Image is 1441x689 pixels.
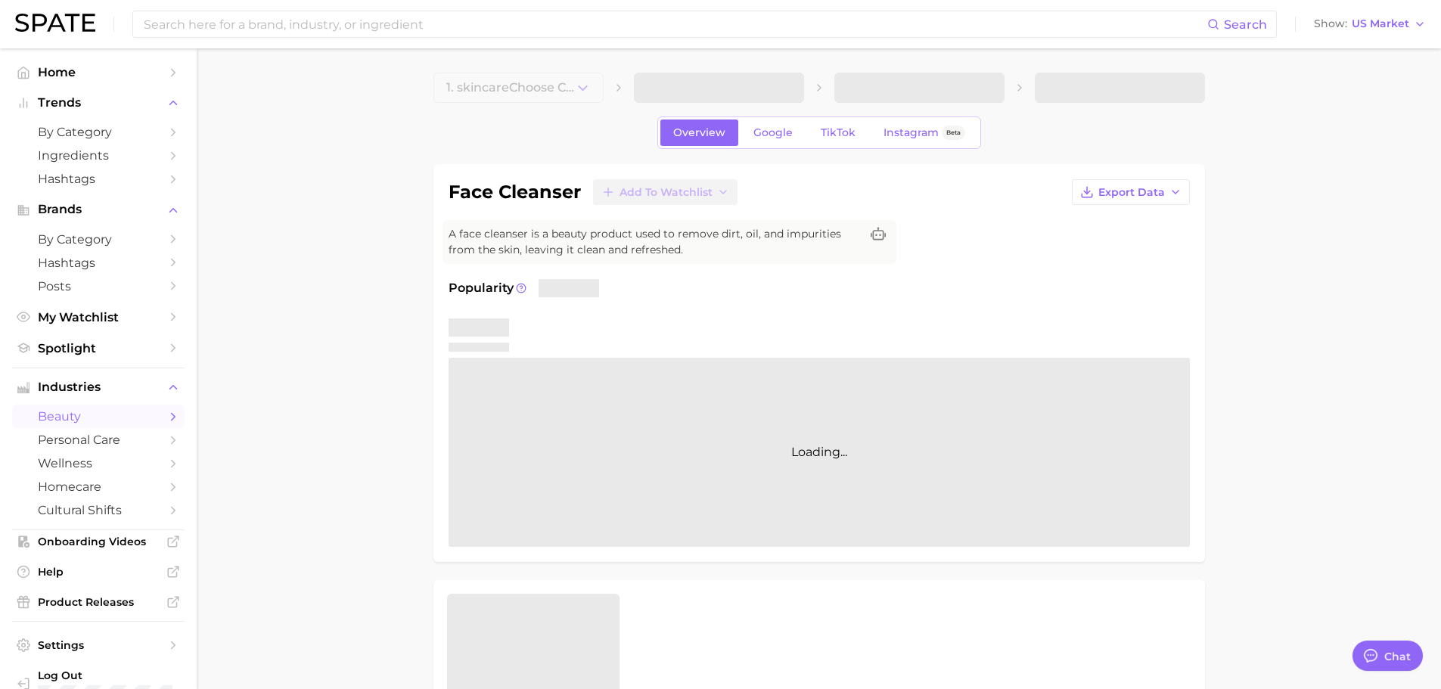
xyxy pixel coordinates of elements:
[12,634,185,656] a: Settings
[449,183,581,201] h1: face cleanser
[12,228,185,251] a: by Category
[1314,20,1347,28] span: Show
[593,179,738,205] button: Add to Watchlist
[12,452,185,475] a: wellness
[946,126,961,139] span: Beta
[38,669,192,682] span: Log Out
[38,433,159,447] span: personal care
[446,81,575,95] span: 1. skincare Choose Category
[620,186,713,199] span: Add to Watchlist
[449,358,1190,547] div: Loading...
[12,92,185,114] button: Trends
[38,203,159,216] span: Brands
[12,306,185,329] a: My Watchlist
[12,560,185,583] a: Help
[38,565,159,579] span: Help
[12,591,185,613] a: Product Releases
[449,279,514,297] span: Popularity
[12,144,185,167] a: Ingredients
[38,341,159,355] span: Spotlight
[38,503,159,517] span: cultural shifts
[38,172,159,186] span: Hashtags
[12,167,185,191] a: Hashtags
[38,409,159,424] span: beauty
[38,480,159,494] span: homecare
[1224,17,1267,32] span: Search
[660,119,738,146] a: Overview
[741,119,806,146] a: Google
[38,535,159,548] span: Onboarding Videos
[12,120,185,144] a: by Category
[673,126,725,139] span: Overview
[1098,186,1165,199] span: Export Data
[12,405,185,428] a: beauty
[12,498,185,522] a: cultural shifts
[38,638,159,652] span: Settings
[1310,14,1430,34] button: ShowUS Market
[38,310,159,324] span: My Watchlist
[871,119,978,146] a: InstagramBeta
[38,456,159,470] span: wellness
[12,376,185,399] button: Industries
[38,125,159,139] span: by Category
[1072,179,1190,205] button: Export Data
[12,337,185,360] a: Spotlight
[1352,20,1409,28] span: US Market
[884,126,939,139] span: Instagram
[808,119,868,146] a: TikTok
[12,61,185,84] a: Home
[821,126,856,139] span: TikTok
[12,475,185,498] a: homecare
[15,14,95,32] img: SPATE
[38,65,159,79] span: Home
[38,96,159,110] span: Trends
[38,148,159,163] span: Ingredients
[12,428,185,452] a: personal care
[142,11,1207,37] input: Search here for a brand, industry, or ingredient
[12,198,185,221] button: Brands
[38,232,159,247] span: by Category
[38,256,159,270] span: Hashtags
[12,530,185,553] a: Onboarding Videos
[38,595,159,609] span: Product Releases
[38,279,159,293] span: Posts
[38,380,159,394] span: Industries
[449,226,860,258] span: A face cleanser is a beauty product used to remove dirt, oil, and impurities from the skin, leavi...
[12,275,185,298] a: Posts
[12,251,185,275] a: Hashtags
[753,126,793,139] span: Google
[433,73,604,103] button: 1. skincareChoose Category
